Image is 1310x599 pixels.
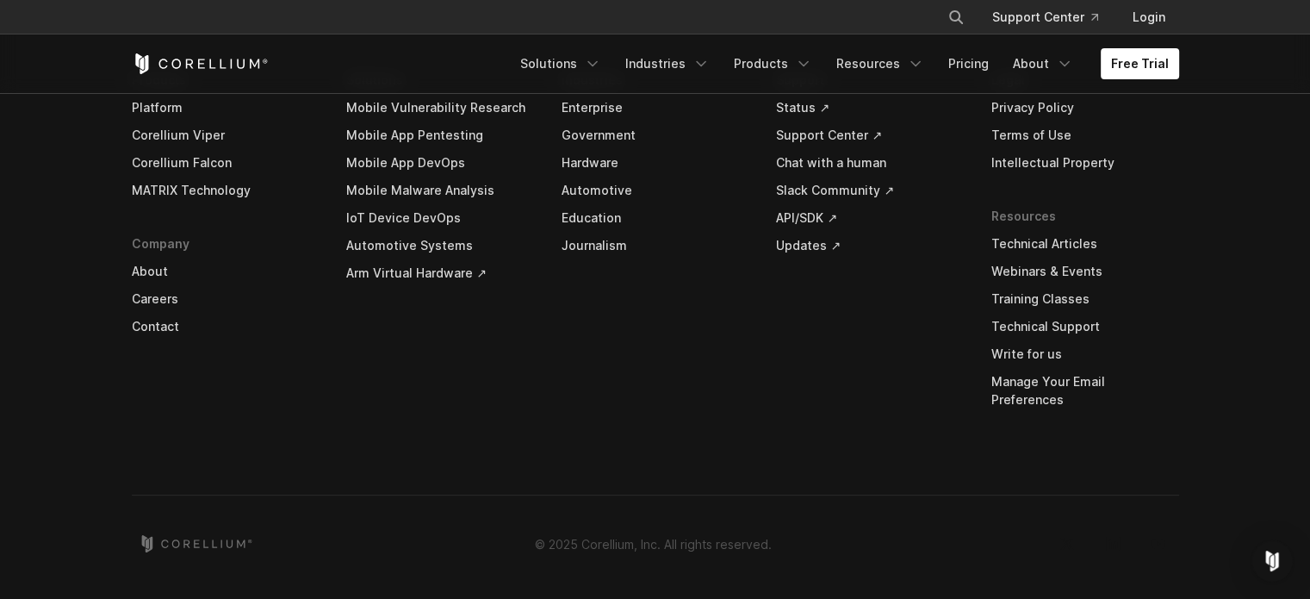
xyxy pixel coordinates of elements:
a: Contact [132,313,320,340]
a: Education [562,204,749,232]
a: Automotive [562,177,749,204]
a: Government [562,122,749,149]
a: Products [723,48,823,79]
a: Arm Virtual Hardware ↗ [346,259,534,287]
a: Support Center ↗ [776,122,964,149]
a: Platform [132,94,320,122]
a: MATRIX Technology [132,177,320,204]
a: About [132,258,320,285]
a: Manage Your Email Preferences [991,368,1179,414]
a: Corellium home [139,535,253,552]
a: Corellium Falcon [132,149,320,177]
a: Resources [826,48,934,79]
a: Technical Articles [991,230,1179,258]
a: Privacy Policy [991,94,1179,122]
a: Enterprise [562,94,749,122]
div: Navigation Menu [510,48,1179,79]
div: Navigation Menu [927,2,1179,33]
a: API/SDK ↗ [776,204,964,232]
a: Twitter [1046,523,1088,565]
div: Navigation Menu [132,66,1179,440]
a: Mobile Vulnerability Research [346,94,534,122]
a: Mobile App DevOps [346,149,534,177]
a: Technical Support [991,313,1179,340]
a: Terms of Use [991,122,1179,149]
a: Corellium Home [132,53,269,74]
a: Intellectual Property [991,149,1179,177]
a: Industries [615,48,720,79]
a: Journalism [562,232,749,259]
a: Status ↗ [776,94,964,122]
a: Support Center [978,2,1112,33]
a: Write for us [991,340,1179,368]
a: Webinars & Events [991,258,1179,285]
p: © 2025 Corellium, Inc. All rights reserved. [535,535,772,553]
a: Chat with a human [776,149,964,177]
a: Free Trial [1101,48,1179,79]
a: IoT Device DevOps [346,204,534,232]
a: Careers [132,285,320,313]
a: YouTube [1138,523,1179,565]
a: LinkedIn [1092,523,1133,565]
a: Hardware [562,149,749,177]
a: Corellium Viper [132,122,320,149]
a: About [1003,48,1083,79]
a: Mobile Malware Analysis [346,177,534,204]
a: Login [1119,2,1179,33]
div: Open Intercom Messenger [1251,540,1293,582]
a: Pricing [938,48,999,79]
a: Updates ↗ [776,232,964,259]
a: Mobile App Pentesting [346,122,534,149]
a: Automotive Systems [346,232,534,259]
a: Solutions [510,48,612,79]
button: Search [941,2,972,33]
a: Training Classes [991,285,1179,313]
a: Slack Community ↗ [776,177,964,204]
